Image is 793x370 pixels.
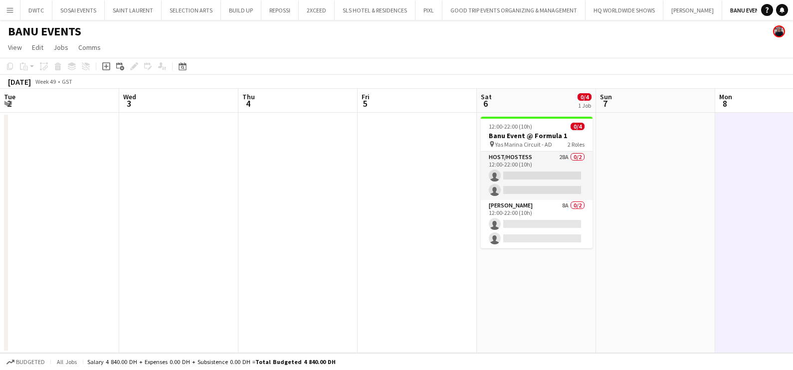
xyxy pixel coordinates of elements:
h3: Banu Event @ Formula 1 [481,131,593,140]
button: SOSAI EVENTS [52,0,105,20]
div: GST [62,78,72,85]
span: 2 Roles [568,141,585,148]
button: [PERSON_NAME] [663,0,722,20]
a: Comms [74,41,105,54]
span: 7 [598,98,612,109]
app-card-role: [PERSON_NAME]8A0/212:00-22:00 (10h) [481,200,593,248]
button: REPOSSI [261,0,299,20]
span: 3 [122,98,136,109]
a: Jobs [49,41,72,54]
app-user-avatar: Anastasiia Iemelianova [773,25,785,37]
span: All jobs [55,358,79,366]
span: Comms [78,43,101,52]
button: SAINT LAURENT [105,0,162,20]
button: BUILD UP [221,0,261,20]
span: Thu [242,92,255,101]
span: 8 [718,98,732,109]
div: [DATE] [8,77,31,87]
span: 5 [360,98,370,109]
button: DWTC [20,0,52,20]
span: 6 [479,98,492,109]
span: Fri [362,92,370,101]
a: View [4,41,26,54]
button: 2XCEED [299,0,335,20]
span: Jobs [53,43,68,52]
span: Budgeted [16,359,45,366]
span: Week 49 [33,78,58,85]
a: Edit [28,41,47,54]
span: 0/4 [571,123,585,130]
span: 12:00-22:00 (10h) [489,123,532,130]
span: Edit [32,43,43,52]
span: Wed [123,92,136,101]
button: SLS HOTEL & RESIDENCES [335,0,415,20]
div: Salary 4 840.00 DH + Expenses 0.00 DH + Subsistence 0.00 DH = [87,358,336,366]
button: SELECTION ARTS [162,0,221,20]
button: PIXL [415,0,442,20]
div: 1 Job [578,102,591,109]
span: Sun [600,92,612,101]
span: Sat [481,92,492,101]
span: 2 [2,98,15,109]
span: Mon [719,92,732,101]
button: Budgeted [5,357,46,368]
span: Yas Marina Circuit - AD [495,141,552,148]
span: Tue [4,92,15,101]
button: HQ WORLDWIDE SHOWS [586,0,663,20]
app-card-role: Host/Hostess28A0/212:00-22:00 (10h) [481,152,593,200]
span: Total Budgeted 4 840.00 DH [255,358,336,366]
h1: BANU EVENTS [8,24,81,39]
button: BANU EVENTS [722,0,775,20]
span: 4 [241,98,255,109]
button: GOOD TRIP EVENTS ORGANIZING & MANAGEMENT [442,0,586,20]
span: View [8,43,22,52]
span: 0/4 [578,93,592,101]
app-job-card: 12:00-22:00 (10h)0/4Banu Event @ Formula 1 Yas Marina Circuit - AD2 RolesHost/Hostess28A0/212:00-... [481,117,593,248]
